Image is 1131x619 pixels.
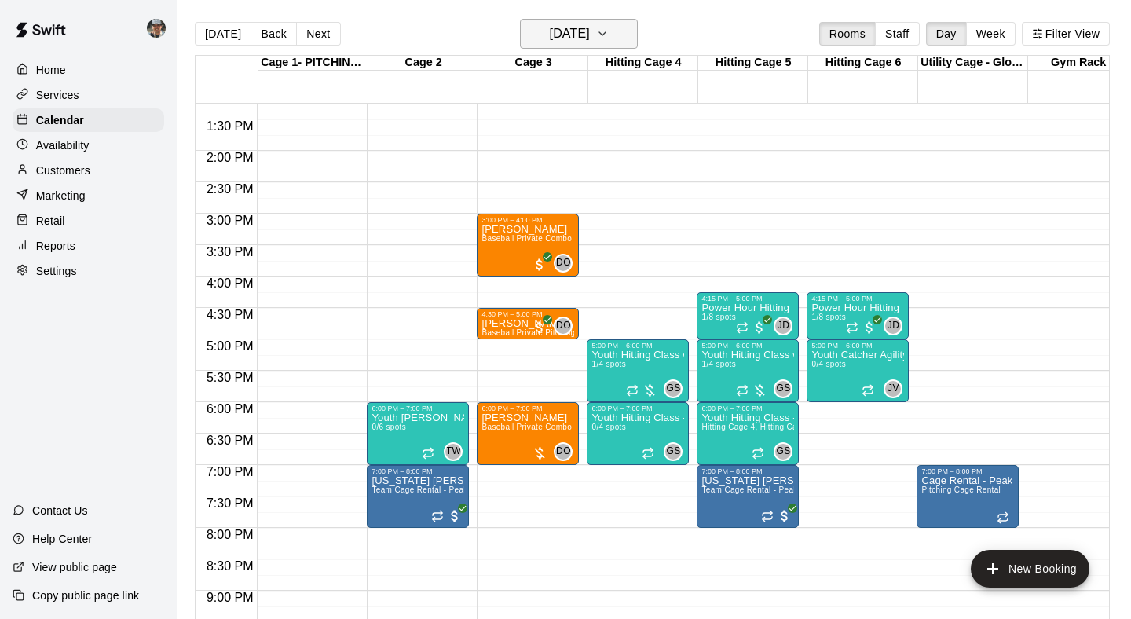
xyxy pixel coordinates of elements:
[251,22,297,46] button: Back
[203,277,258,290] span: 4:00 PM
[888,381,899,397] span: JV
[777,508,792,524] span: All customers have paid
[556,318,571,334] span: DO
[372,485,467,494] span: Team Cage Rental - Peak
[556,444,571,460] span: DO
[32,503,88,518] p: Contact Us
[664,442,683,461] div: Gage Scribner
[918,56,1028,71] div: Utility Cage - Glove Work and Tee Work ONLY
[807,339,909,402] div: 5:00 PM – 6:00 PM: Youth Catcher Agility Class - Vasquez
[367,402,469,465] div: 6:00 PM – 7:00 PM: Youth Fielding - Wollscheid
[701,342,794,350] div: 5:00 PM – 6:00 PM
[431,510,444,522] span: Recurring event
[13,259,164,283] a: Settings
[372,423,406,431] span: 0/6 spots filled
[554,442,573,461] div: Dave Osteen
[890,379,902,398] span: Jonathan Vasquez
[626,384,639,397] span: Recurring event
[481,328,653,337] span: Baseball Private Pitching Lesson - 30 minutes
[1022,22,1110,46] button: Filter View
[774,379,792,398] div: Gage Scribner
[478,56,588,71] div: Cage 3
[807,292,909,339] div: 4:15 PM – 5:00 PM: Power Hour Hitting
[36,188,86,203] p: Marketing
[808,56,918,71] div: Hitting Cage 6
[372,405,464,412] div: 6:00 PM – 7:00 PM
[846,321,858,334] span: Recurring event
[13,58,164,82] a: Home
[697,339,799,402] div: 5:00 PM – 6:00 PM: Youth Hitting Class w/ Senior Instructor
[203,496,258,510] span: 7:30 PM
[36,163,90,178] p: Customers
[776,444,790,460] span: GS
[444,442,463,461] div: Tommy Wollscheid
[588,56,698,71] div: Hitting Cage 4
[446,444,461,460] span: TW
[36,62,66,78] p: Home
[13,209,164,233] a: Retail
[774,317,792,335] div: J Davis
[862,384,874,397] span: Recurring event
[203,151,258,164] span: 2:00 PM
[670,442,683,461] span: Gage Scribner
[591,342,684,350] div: 5:00 PM – 6:00 PM
[203,465,258,478] span: 7:00 PM
[697,465,799,528] div: 7:00 PM – 8:00 PM: Texas Sandlot - Rogers
[666,381,680,397] span: GS
[888,318,899,334] span: JD
[780,442,792,461] span: Gage Scribner
[587,339,689,402] div: 5:00 PM – 6:00 PM: Youth Hitting Class w/ Senior Instructor
[532,257,547,273] span: All customers have paid
[774,442,792,461] div: Gage Scribner
[780,317,792,335] span: J Davis
[36,112,84,128] p: Calendar
[13,184,164,207] a: Marketing
[36,87,79,103] p: Services
[701,360,736,368] span: 1/4 spots filled
[36,137,90,153] p: Availability
[450,442,463,461] span: Tommy Wollscheid
[36,238,75,254] p: Reports
[701,485,797,494] span: Team Cage Rental - Peak
[144,13,177,44] div: Adam Broyles
[884,317,902,335] div: J Davis
[642,447,654,460] span: Recurring event
[776,381,790,397] span: GS
[203,308,258,321] span: 4:30 PM
[966,22,1016,46] button: Week
[701,405,794,412] div: 6:00 PM – 7:00 PM
[554,254,573,273] div: Dave Osteen
[556,255,571,271] span: DO
[203,591,258,604] span: 9:00 PM
[819,22,876,46] button: Rooms
[752,447,764,460] span: Recurring event
[368,56,478,71] div: Cage 2
[520,19,638,49] button: [DATE]
[13,234,164,258] a: Reports
[203,371,258,384] span: 5:30 PM
[481,216,574,224] div: 3:00 PM – 4:00 PM
[13,159,164,182] div: Customers
[917,465,1019,528] div: 7:00 PM – 8:00 PM: Cage Rental - Peak
[481,405,574,412] div: 6:00 PM – 7:00 PM
[560,317,573,335] span: Dave Osteen
[367,465,469,528] div: 7:00 PM – 8:00 PM: Texas Sandlot - Rogers
[591,423,626,431] span: 0/4 spots filled
[13,108,164,132] div: Calendar
[701,295,794,302] div: 4:15 PM – 5:00 PM
[697,292,799,339] div: 4:15 PM – 5:00 PM: Power Hour Hitting
[481,310,574,318] div: 4:30 PM – 5:00 PM
[761,510,774,522] span: Recurring event
[752,320,767,335] span: All customers have paid
[203,434,258,447] span: 6:30 PM
[13,134,164,157] a: Availability
[701,313,736,321] span: 1/8 spots filled
[32,588,139,603] p: Copy public page link
[372,467,464,475] div: 7:00 PM – 8:00 PM
[447,508,463,524] span: All customers have paid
